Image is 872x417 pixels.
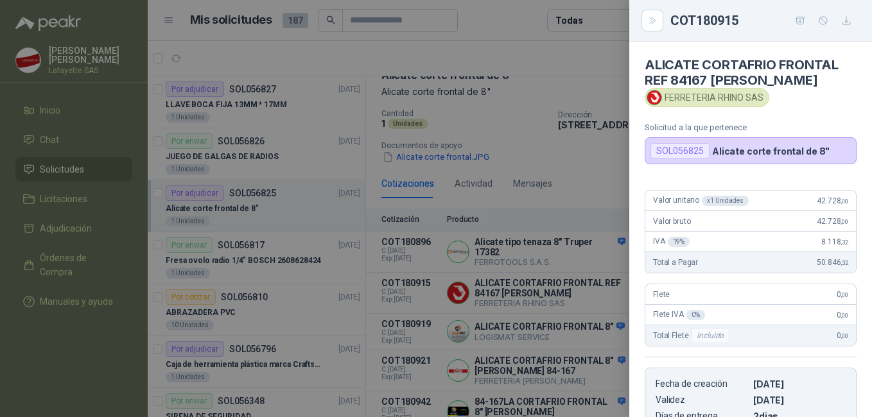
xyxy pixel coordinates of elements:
[653,196,749,206] span: Valor unitario
[841,218,848,225] span: ,00
[817,258,848,267] span: 50.846
[645,57,857,88] h4: ALICATE CORTAFRIO FRONTAL REF 84167 [PERSON_NAME]
[668,237,690,247] div: 19 %
[670,10,857,31] div: COT180915
[817,196,848,205] span: 42.728
[645,13,660,28] button: Close
[837,290,848,299] span: 0
[647,90,661,105] img: Company Logo
[841,259,848,266] span: ,32
[653,290,670,299] span: Flete
[656,379,748,389] p: Fecha de creación
[653,310,705,320] span: Flete IVA
[841,239,848,246] span: ,32
[817,217,848,226] span: 42.728
[645,123,857,132] p: Solicitud a la que pertenece
[841,198,848,205] span: ,00
[653,237,690,247] span: IVA
[656,395,748,405] p: Validez
[702,196,749,206] div: x 1 Unidades
[753,395,846,405] p: [DATE]
[837,331,848,340] span: 0
[841,291,848,298] span: ,00
[712,146,830,157] p: Alicate corte frontal de 8"
[686,310,705,320] div: 0 %
[837,311,848,319] span: 0
[653,328,732,343] span: Total Flete
[753,379,846,389] p: [DATE]
[841,312,848,319] span: ,00
[821,237,848,246] span: 8.118
[653,258,698,267] span: Total a Pagar
[841,332,848,339] span: ,00
[691,328,729,343] div: Incluido
[653,217,690,226] span: Valor bruto
[650,143,710,158] div: SOL056825
[645,88,769,107] div: FERRETERIA RHINO SAS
